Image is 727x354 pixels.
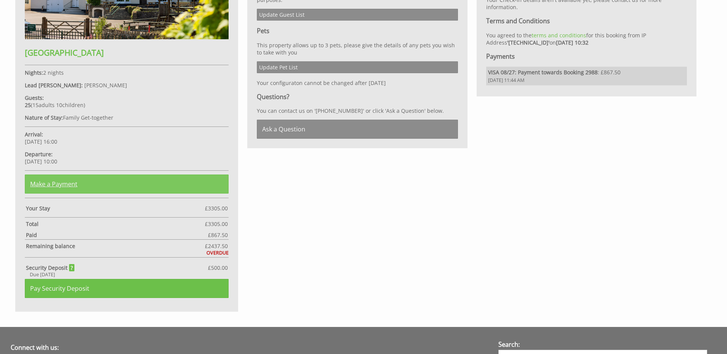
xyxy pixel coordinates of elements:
[25,175,229,194] a: Make a Payment
[257,120,458,139] a: Ask a Question
[208,205,228,212] span: 3305.00
[205,205,228,212] span: £
[257,107,458,114] p: You can contact us on '[PHONE_NUMBER]' or click 'Ask a Question' below.
[205,220,228,227] span: £
[25,279,229,298] a: Pay Security Deposit
[25,114,63,121] strong: Nature of Stay:
[25,131,229,145] p: [DATE] 16:00
[257,79,458,86] p: Your configuraton cannot be changed after [DATE]
[25,101,85,109] span: ( )
[486,32,687,46] p: You agreed to the for this booking from IP Address on
[25,47,229,58] h2: [GEOGRAPHIC_DATA]
[211,231,228,239] span: 867.50
[75,101,84,109] span: ren
[211,264,228,271] span: 500.00
[507,39,550,46] strong: '[TECHNICAL_ID]'
[25,69,43,76] strong: Nights:
[25,151,229,165] p: [DATE] 10:00
[556,39,588,46] strong: [DATE] 10:32
[32,101,39,109] span: 15
[26,242,205,250] strong: Remaining balance
[25,151,53,158] strong: Departure:
[488,69,598,76] strong: VISA 08/27: Payment towards Booking 2988
[25,101,31,109] strong: 25
[25,69,229,76] p: 2 nights
[11,343,484,352] h3: Connect with us:
[257,27,458,35] h3: Pets
[26,231,208,239] strong: Paid
[257,42,458,56] p: This property allows up to 3 pets, please give the details of any pets you wish to take with you
[208,231,228,239] span: £
[56,101,62,109] span: 10
[26,220,205,227] strong: Total
[532,32,586,39] a: terms and conditions
[25,131,43,138] strong: Arrival:
[208,264,228,271] span: £
[486,17,687,25] h3: Terms and Conditions
[257,9,458,21] a: Update Guest List
[52,101,55,109] span: s
[25,271,229,278] div: Due [DATE]
[208,220,228,227] span: 3305.00
[25,94,44,101] strong: Guests:
[25,114,229,121] p: Family Get-together
[32,101,55,109] span: adult
[25,250,229,256] div: OVERDUE
[84,82,127,89] span: [PERSON_NAME]
[26,205,205,212] strong: Your Stay
[257,93,458,101] h3: Questions?
[486,67,687,85] li: : £867.50
[486,52,687,61] h3: Payments
[26,264,75,271] strong: Security Deposit
[208,242,228,250] span: 2437.50
[498,340,708,349] h3: Search:
[257,61,458,73] a: Update Pet List
[55,101,84,109] span: child
[25,34,229,58] a: [GEOGRAPHIC_DATA]
[25,82,83,89] strong: Lead [PERSON_NAME]:
[488,77,685,83] span: [DATE] 11:44 AM
[205,242,228,250] span: £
